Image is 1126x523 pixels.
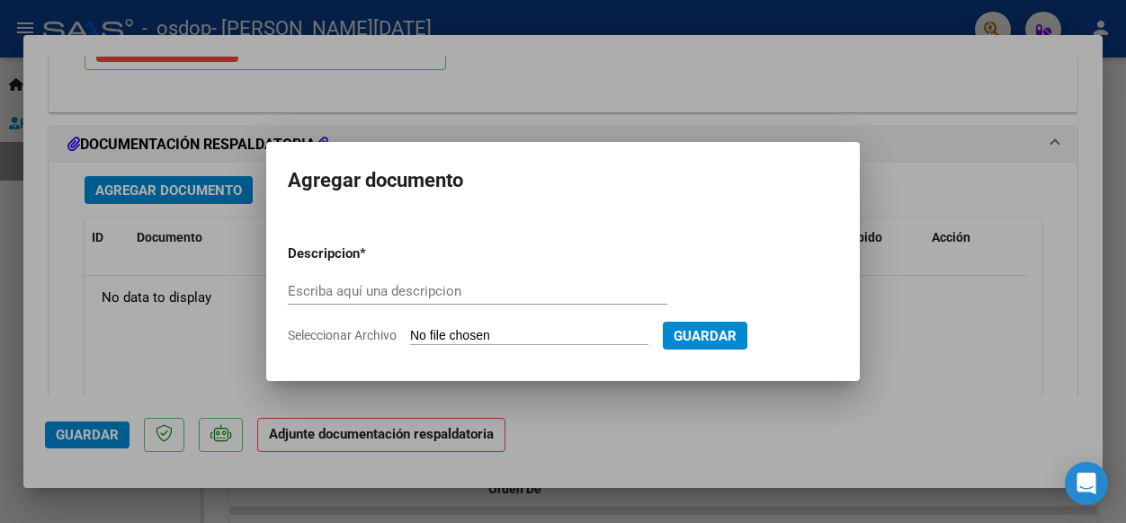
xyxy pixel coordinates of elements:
p: Descripcion [288,244,453,264]
span: Guardar [674,328,737,344]
div: Open Intercom Messenger [1065,462,1108,505]
span: Seleccionar Archivo [288,328,397,342]
h2: Agregar documento [288,164,838,198]
button: Guardar [663,322,747,350]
